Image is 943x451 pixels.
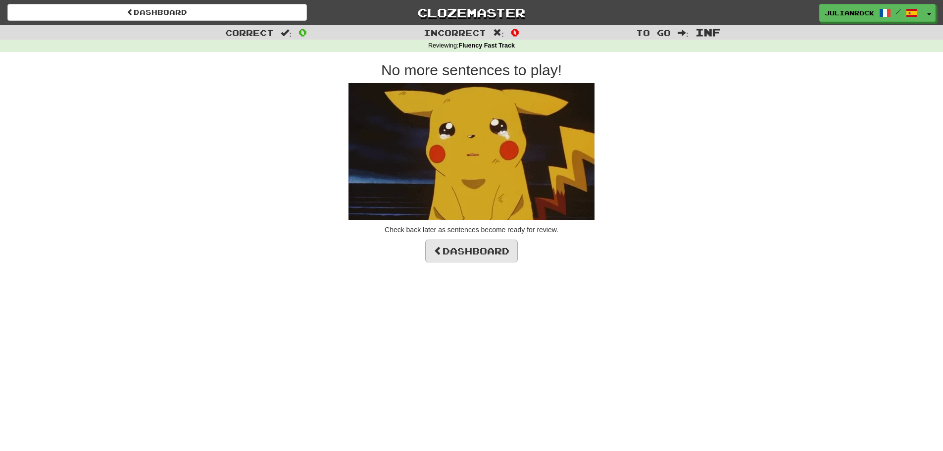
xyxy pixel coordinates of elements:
span: : [281,29,292,37]
a: Dashboard [425,240,518,262]
strong: Fluency Fast Track [459,42,515,49]
span: Incorrect [424,28,486,38]
span: Inf [695,26,721,38]
a: Dashboard [7,4,307,21]
span: / [896,8,901,15]
img: sad-pikachu.gif [348,83,595,220]
span: julianrock [825,8,874,17]
span: 0 [511,26,519,38]
a: Clozemaster [322,4,621,21]
span: Correct [225,28,274,38]
p: Check back later as sentences become ready for review. [190,225,754,235]
span: 0 [298,26,307,38]
h2: No more sentences to play! [190,62,754,78]
span: To go [636,28,671,38]
span: : [493,29,504,37]
a: julianrock / [819,4,923,22]
span: : [678,29,689,37]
